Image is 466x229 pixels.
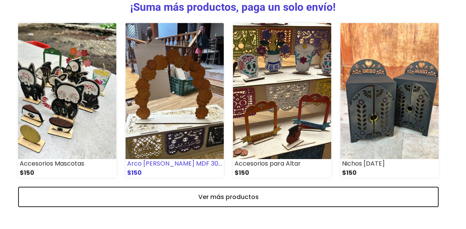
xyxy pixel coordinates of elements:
a: Accesorios Mascotas $150 [18,23,116,178]
a: Accesorios para Altar $150 [233,23,331,178]
img: Nichos Día de Muertos [340,23,439,159]
div: Accesorios Mascotas [18,159,116,168]
div: Arco [PERSON_NAME] MDF 30cms [126,159,224,168]
div: $150 [126,168,224,178]
a: Arco [PERSON_NAME] MDF 30cms $150 [126,23,224,178]
div: Accesorios para Altar [233,159,331,168]
a: Nichos [DATE] $150 [340,23,439,178]
img: Accesorios para Altar [233,23,331,159]
h3: ¡Suma más productos, paga un solo envío! [18,1,448,14]
img: Accesorios Mascotas [18,23,116,159]
div: $150 [340,168,439,178]
div: $150 [233,168,331,178]
a: Ver más productos [18,187,439,207]
div: $150 [18,168,116,178]
img: Arco de Flores MDF 30cms [126,23,224,159]
div: Nichos [DATE] [340,159,439,168]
